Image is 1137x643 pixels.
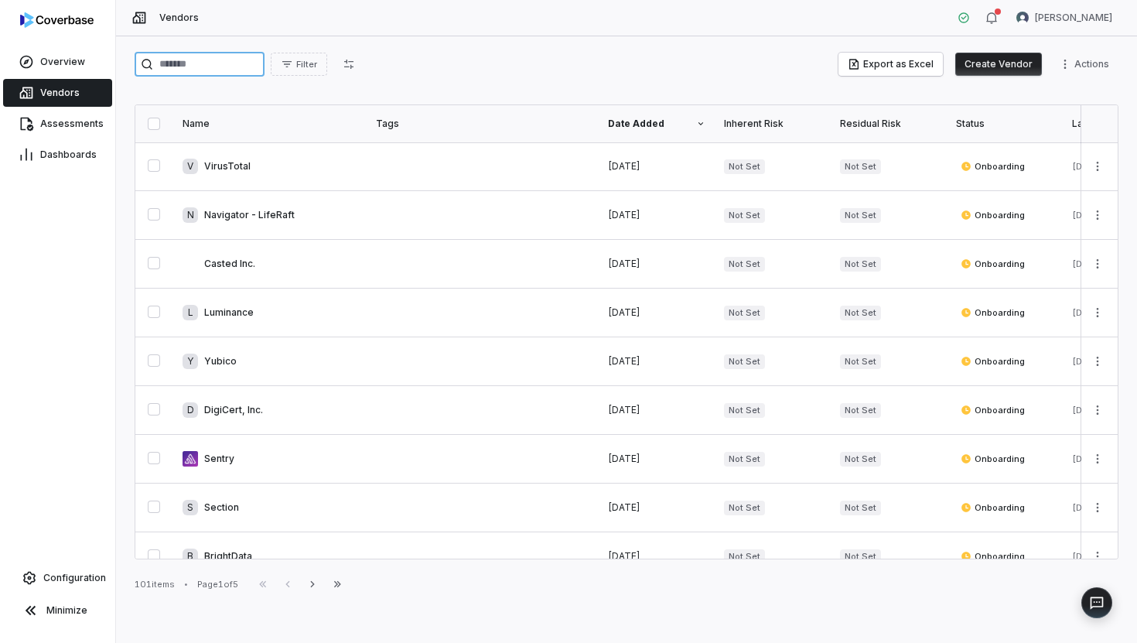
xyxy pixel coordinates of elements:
span: Overview [40,56,85,68]
span: Onboarding [961,355,1025,368]
span: Onboarding [961,209,1025,221]
div: Page 1 of 5 [197,579,238,590]
img: Samuel Folarin avatar [1016,12,1029,24]
a: Dashboards [3,141,112,169]
button: More actions [1054,53,1118,76]
span: Onboarding [961,453,1025,465]
div: 101 items [135,579,175,590]
span: [DATE] [1072,210,1102,221]
span: [DATE] [1072,258,1102,269]
a: Overview [3,48,112,76]
span: Vendors [159,12,199,24]
div: Date Added [608,118,705,130]
span: Not Set [724,159,765,174]
a: Vendors [3,79,112,107]
span: Not Set [840,403,881,418]
button: Minimize [6,595,109,626]
span: [DATE] [1072,502,1102,513]
span: [DATE] [1072,161,1102,172]
span: Vendors [40,87,80,99]
button: Create Vendor [955,53,1042,76]
button: Filter [271,53,327,76]
div: Status [956,118,1053,130]
img: Coverbase logo [20,12,94,28]
span: Not Set [840,257,881,272]
button: More actions [1085,398,1110,422]
span: Dashboards [40,149,97,161]
button: Samuel Folarin avatar[PERSON_NAME] [1007,6,1122,29]
button: More actions [1085,301,1110,324]
span: [DATE] [608,258,640,269]
span: Onboarding [961,160,1025,173]
span: Onboarding [961,404,1025,416]
span: Not Set [840,306,881,320]
span: [DATE] [608,209,640,221]
div: Inherent Risk [724,118,821,130]
span: Minimize [46,604,87,617]
span: Not Set [840,354,881,369]
button: More actions [1085,447,1110,470]
span: Filter [296,59,317,70]
span: Onboarding [961,550,1025,563]
button: More actions [1085,496,1110,519]
span: [DATE] [608,160,640,172]
span: [DATE] [608,355,640,367]
span: Not Set [724,452,765,467]
span: Not Set [724,354,765,369]
span: [DATE] [1072,551,1102,562]
span: Not Set [724,501,765,515]
a: Assessments [3,110,112,138]
span: Not Set [840,159,881,174]
span: [DATE] [1072,405,1102,416]
span: [DATE] [608,453,640,464]
span: Onboarding [961,306,1025,319]
span: [DATE] [1072,453,1102,464]
div: Name [183,118,357,130]
span: [DATE] [608,550,640,562]
button: More actions [1085,204,1110,227]
button: More actions [1085,545,1110,568]
span: Not Set [724,549,765,564]
a: Configuration [6,564,109,592]
span: [DATE] [1072,307,1102,318]
span: Not Set [724,208,765,223]
span: [PERSON_NAME] [1035,12,1112,24]
span: Not Set [840,549,881,564]
button: More actions [1085,155,1110,178]
span: [DATE] [608,404,640,416]
span: Assessments [40,118,104,130]
div: Tags [376,118,589,130]
button: More actions [1085,252,1110,275]
span: Onboarding [961,258,1025,270]
div: Residual Risk [840,118,937,130]
span: Not Set [840,208,881,223]
span: [DATE] [1072,356,1102,367]
span: Not Set [724,403,765,418]
span: [DATE] [608,306,640,318]
div: • [184,579,188,590]
button: Export as Excel [838,53,943,76]
span: Not Set [724,306,765,320]
span: [DATE] [608,501,640,513]
button: More actions [1085,350,1110,373]
span: Not Set [840,452,881,467]
span: Configuration [43,572,106,584]
span: Not Set [840,501,881,515]
span: Onboarding [961,501,1025,514]
span: Not Set [724,257,765,272]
